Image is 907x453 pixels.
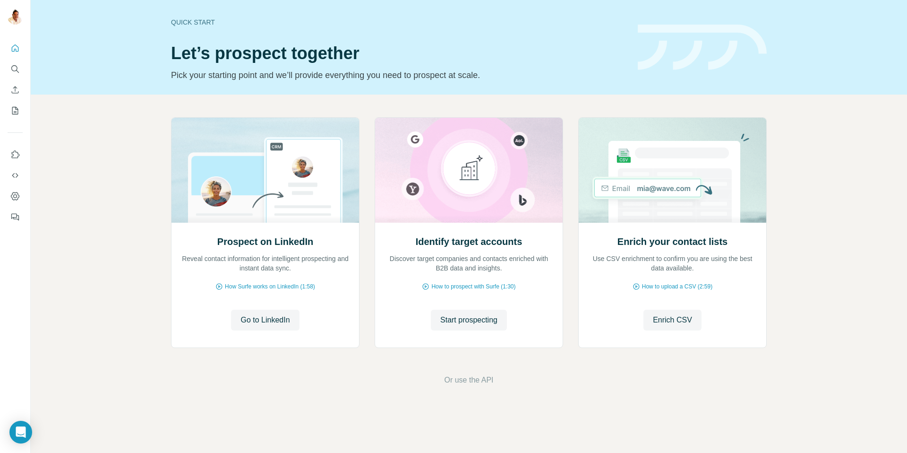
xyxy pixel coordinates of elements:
[8,167,23,184] button: Use Surfe API
[8,40,23,57] button: Quick start
[231,310,299,331] button: Go to LinkedIn
[653,314,692,326] span: Enrich CSV
[8,61,23,78] button: Search
[240,314,290,326] span: Go to LinkedIn
[171,118,359,223] img: Prospect on LinkedIn
[643,310,702,331] button: Enrich CSV
[617,235,727,248] h2: Enrich your contact lists
[217,235,313,248] h2: Prospect on LinkedIn
[8,81,23,98] button: Enrich CSV
[440,314,497,326] span: Start prospecting
[171,44,626,63] h1: Let’s prospect together
[444,375,493,386] button: Or use the API
[431,310,507,331] button: Start prospecting
[225,282,315,291] span: How Surfe works on LinkedIn (1:58)
[8,209,23,226] button: Feedback
[385,254,553,273] p: Discover target companies and contacts enriched with B2B data and insights.
[8,146,23,163] button: Use Surfe on LinkedIn
[8,188,23,205] button: Dashboard
[9,421,32,444] div: Open Intercom Messenger
[171,17,626,27] div: Quick start
[375,118,563,223] img: Identify target accounts
[588,254,757,273] p: Use CSV enrichment to confirm you are using the best data available.
[416,235,522,248] h2: Identify target accounts
[431,282,515,291] span: How to prospect with Surfe (1:30)
[8,102,23,119] button: My lists
[181,254,350,273] p: Reveal contact information for intelligent prospecting and instant data sync.
[638,25,767,70] img: banner
[171,69,626,82] p: Pick your starting point and we’ll provide everything you need to prospect at scale.
[578,118,767,223] img: Enrich your contact lists
[642,282,712,291] span: How to upload a CSV (2:59)
[8,9,23,25] img: Avatar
